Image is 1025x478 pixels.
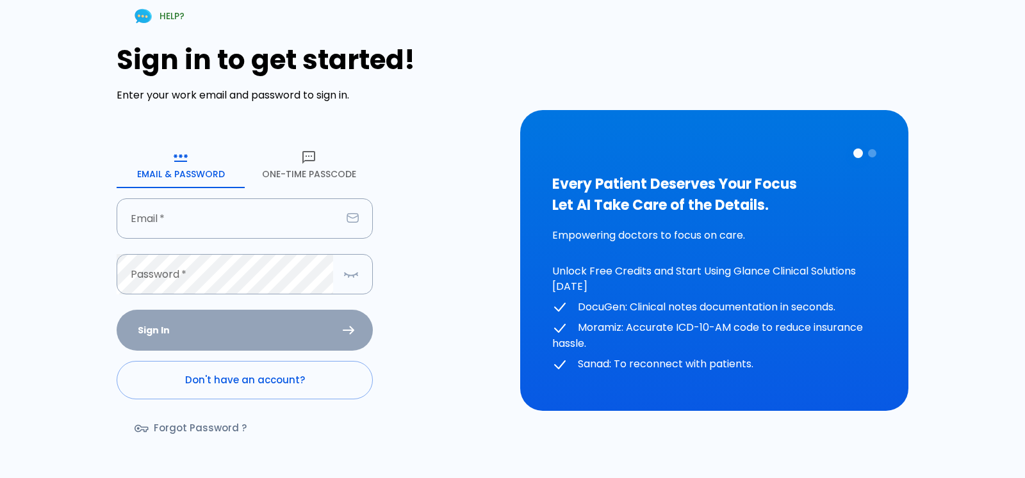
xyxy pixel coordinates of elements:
[552,173,876,216] h3: Every Patient Deserves Your Focus Let AI Take Care of the Details.
[117,142,245,188] button: Email & Password
[117,44,505,76] h1: Sign in to get started!
[552,356,876,372] p: Sanad: To reconnect with patients.
[552,299,876,315] p: DocuGen: Clinical notes documentation in seconds.
[552,320,876,351] p: Moramiz: Accurate ICD-10-AM code to reduce insurance hassle.
[117,198,341,239] input: dr.ahmed@clinic.com
[245,142,373,188] button: One-Time Passcode
[552,264,876,294] p: Unlock Free Credits and Start Using Glance Clinical Solutions [DATE]
[552,228,876,243] p: Empowering doctors to focus on care.
[117,410,267,447] a: Forgot Password ?
[132,5,154,28] img: Chat Support
[117,88,505,103] p: Enter your work email and password to sign in.
[117,361,373,399] a: Don't have an account?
